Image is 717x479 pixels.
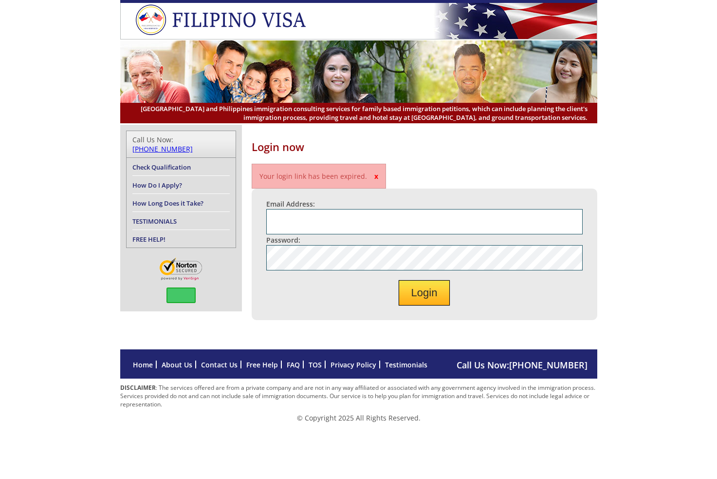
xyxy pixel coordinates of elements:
p: © Copyright 2025 All Rights Reserved. [120,413,597,422]
p: Your login link has been expired. [252,164,386,189]
a: [PHONE_NUMBER] [132,144,193,153]
a: About Us [162,360,192,369]
a: How Long Does it Take? [132,199,203,208]
span: [GEOGRAPHIC_DATA] and Philippines immigration consulting services for family based immigration pe... [130,104,588,122]
a: Testimonials [385,360,427,369]
h1: Login now [252,139,597,154]
a: FREE HELP! [132,235,165,244]
strong: DISCLAIMER [120,383,156,392]
a: Privacy Policy [331,360,376,369]
a: [PHONE_NUMBER] [509,359,588,371]
p: : The services offered are from a private company and are not in any way affiliated or associated... [120,383,597,408]
a: Home [133,360,153,369]
a: Check Qualification [132,163,191,172]
a: FAQ [287,360,300,369]
label: Email Address: [266,199,315,209]
a: TESTIMONIALS [132,217,177,226]
button: Login [399,280,450,306]
a: Free Help [246,360,278,369]
label: Password: [266,235,300,245]
a: How Do I Apply? [132,181,182,190]
span: x [374,172,378,181]
span: Call Us Now: [457,359,588,371]
div: Call Us Now: [132,135,230,153]
a: TOS [309,360,322,369]
a: Contact Us [201,360,238,369]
